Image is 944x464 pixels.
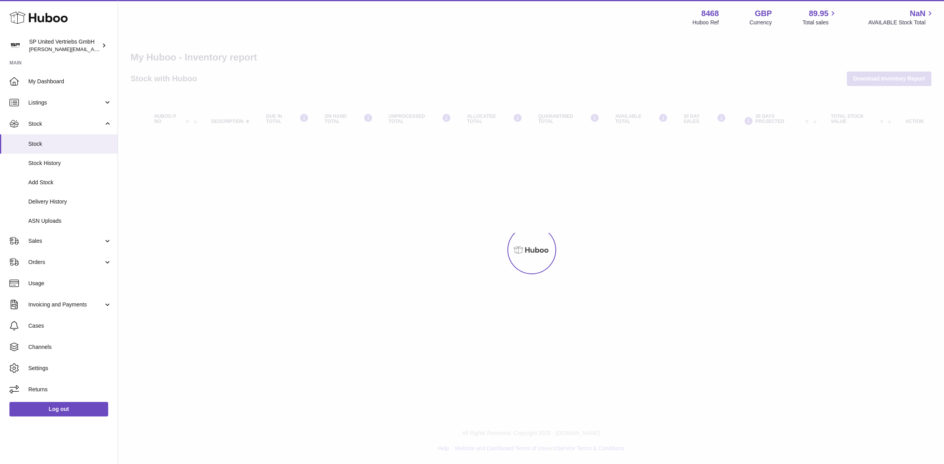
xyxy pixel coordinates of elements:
[910,8,926,19] span: NaN
[755,8,772,19] strong: GBP
[693,19,719,26] div: Huboo Ref
[29,38,100,53] div: SP United Vertriebs GmbH
[868,19,935,26] span: AVAILABLE Stock Total
[28,280,112,287] span: Usage
[28,140,112,148] span: Stock
[28,78,112,85] span: My Dashboard
[28,179,112,186] span: Add Stock
[28,120,103,128] span: Stock
[28,322,112,330] span: Cases
[28,237,103,245] span: Sales
[9,402,108,416] a: Log out
[28,259,103,266] span: Orders
[809,8,828,19] span: 89.95
[28,99,103,106] span: Listings
[28,160,112,167] span: Stock History
[29,46,158,52] span: [PERSON_NAME][EMAIL_ADDRESS][DOMAIN_NAME]
[28,343,112,351] span: Channels
[802,8,837,26] a: 89.95 Total sales
[701,8,719,19] strong: 8468
[750,19,772,26] div: Currency
[28,365,112,372] span: Settings
[28,301,103,308] span: Invoicing and Payments
[28,386,112,393] span: Returns
[9,40,21,51] img: tim@sp-united.com
[28,198,112,205] span: Delivery History
[28,217,112,225] span: ASN Uploads
[802,19,837,26] span: Total sales
[868,8,935,26] a: NaN AVAILABLE Stock Total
